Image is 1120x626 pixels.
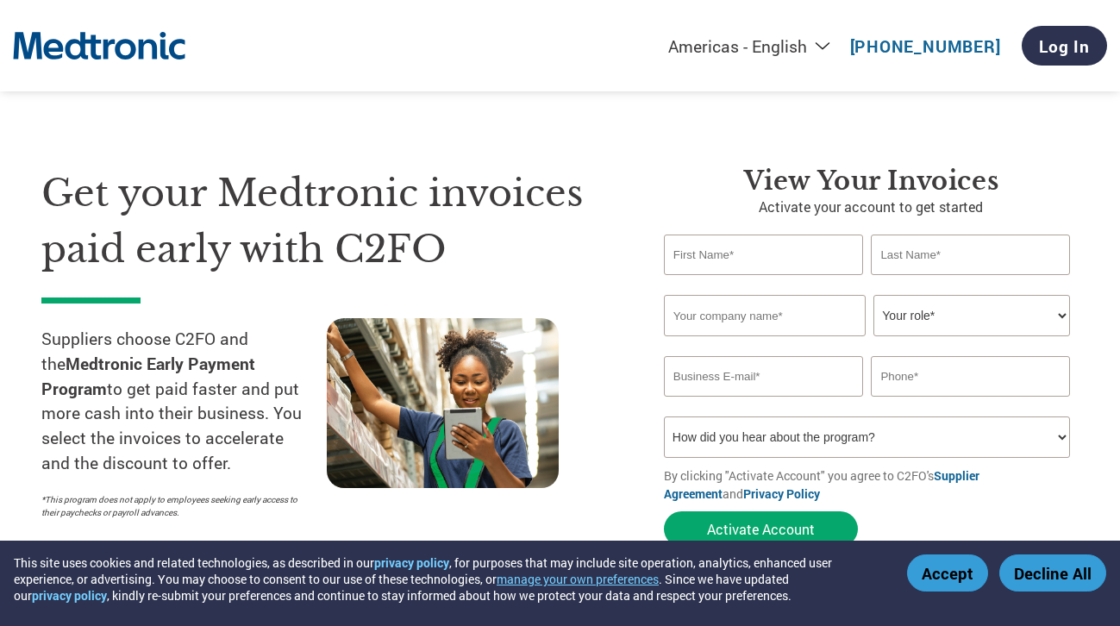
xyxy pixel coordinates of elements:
[664,197,1079,217] p: Activate your account to get started
[14,554,882,604] div: This site uses cookies and related technologies, as described in our , for purposes that may incl...
[850,35,1001,57] a: [PHONE_NUMBER]
[32,587,107,604] a: privacy policy
[41,327,327,476] p: Suppliers choose C2FO and the to get paid faster and put more cash into their business. You selec...
[871,277,1070,288] div: Invalid last name or last name is too long
[999,554,1106,592] button: Decline All
[327,318,559,488] img: supply chain worker
[664,235,863,275] input: First Name*
[664,338,1071,349] div: Invalid company name or company name is too long
[374,554,449,571] a: privacy policy
[664,398,863,410] div: Inavlid Email Address
[873,295,1070,336] select: Title/Role
[41,166,612,277] h1: Get your Medtronic invoices paid early with C2FO
[664,467,979,502] a: Supplier Agreement
[871,356,1070,397] input: Phone*
[664,295,866,336] input: Your company name*
[13,22,185,70] img: Medtronic
[664,466,1079,503] p: By clicking "Activate Account" you agree to C2FO's and
[871,235,1070,275] input: Last Name*
[664,356,863,397] input: Invalid Email format
[664,277,863,288] div: Invalid first name or first name is too long
[664,511,858,547] button: Activate Account
[871,398,1070,410] div: Inavlid Phone Number
[664,166,1079,197] h3: View Your Invoices
[743,485,820,502] a: Privacy Policy
[1022,26,1107,66] a: Log In
[41,353,255,399] strong: Medtronic Early Payment Program
[907,554,988,592] button: Accept
[41,493,310,519] p: *This program does not apply to employees seeking early access to their paychecks or payroll adva...
[497,571,659,587] button: manage your own preferences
